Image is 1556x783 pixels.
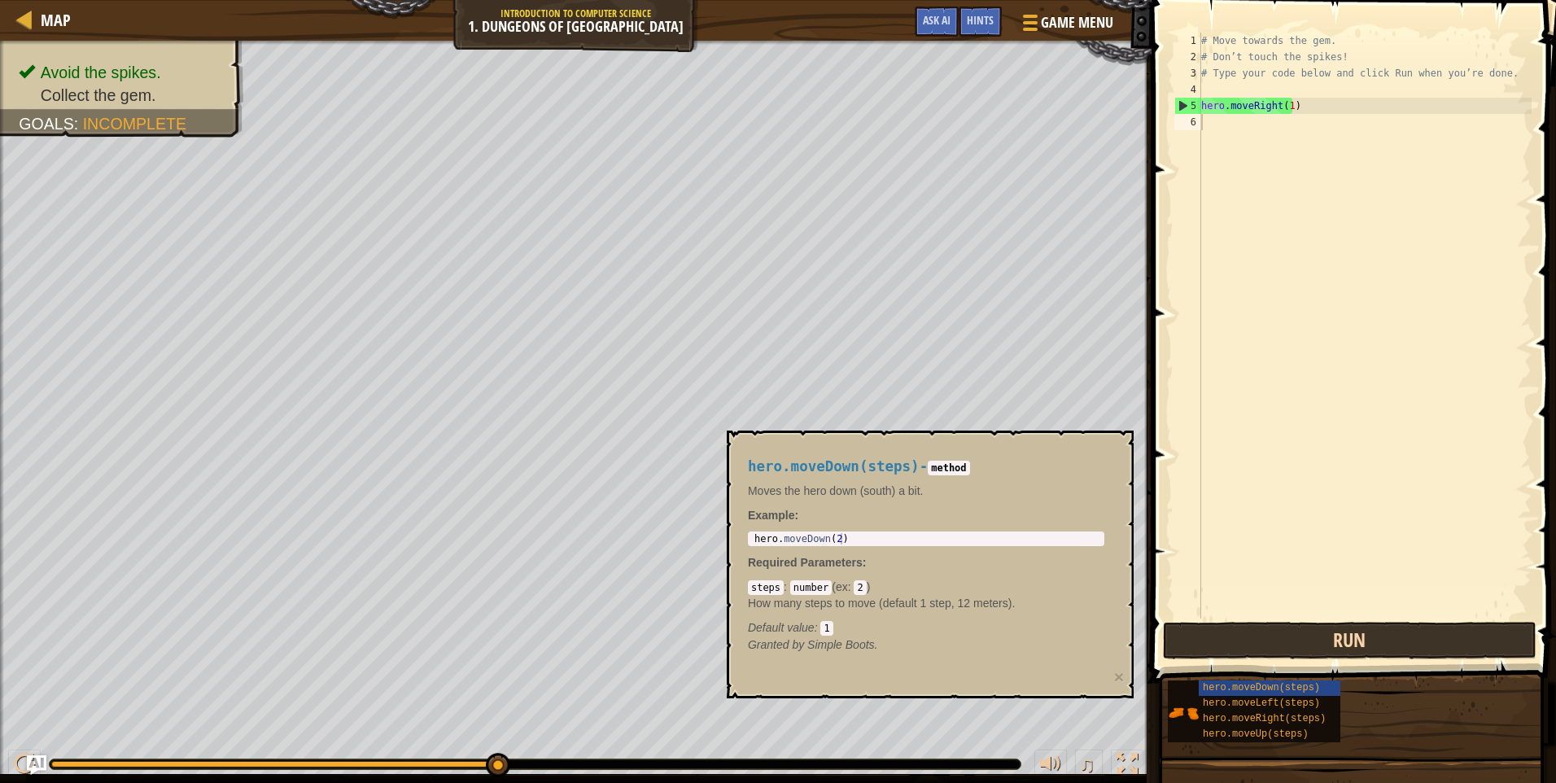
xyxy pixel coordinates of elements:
[1163,622,1536,659] button: Run
[1075,750,1103,783] button: ♫
[1041,12,1113,33] span: Game Menu
[923,12,951,28] span: Ask AI
[19,115,74,133] span: Goals
[815,621,821,634] span: :
[74,115,83,133] span: :
[967,12,994,28] span: Hints
[1034,750,1067,783] button: Adjust volume
[748,579,1104,636] div: ( )
[33,9,71,31] a: Map
[748,459,1104,475] h4: -
[748,509,795,522] span: Example
[1203,713,1326,724] span: hero.moveRight(steps)
[748,556,863,569] span: Required Parameters
[854,580,866,595] code: 2
[1010,7,1123,45] button: Game Menu
[748,458,920,475] span: hero.moveDown(steps)
[848,580,854,593] span: :
[1111,750,1143,783] button: Toggle fullscreen
[915,7,959,37] button: Ask AI
[1174,81,1201,98] div: 4
[1078,752,1095,776] span: ♫
[1168,698,1199,728] img: portrait.png
[1203,682,1320,693] span: hero.moveDown(steps)
[83,115,186,133] span: Incomplete
[1203,728,1309,740] span: hero.moveUp(steps)
[1174,49,1201,65] div: 2
[19,84,226,107] li: Collect the gem.
[19,61,226,84] li: Avoid the spikes.
[8,750,41,783] button: Ctrl + P: Play
[748,580,784,595] code: steps
[1114,668,1124,685] button: ×
[1174,65,1201,81] div: 3
[836,580,848,593] span: ex
[1174,33,1201,49] div: 1
[41,9,71,31] span: Map
[748,621,815,634] span: Default value
[27,755,46,775] button: Ask AI
[748,595,1104,611] p: How many steps to move (default 1 step, 12 meters).
[41,63,161,81] span: Avoid the spikes.
[748,509,798,522] strong: :
[1175,98,1201,114] div: 5
[863,556,867,569] span: :
[790,580,832,595] code: number
[41,86,156,104] span: Collect the gem.
[1203,698,1320,709] span: hero.moveLeft(steps)
[820,621,833,636] code: 1
[928,461,969,475] code: method
[1174,114,1201,130] div: 6
[748,483,1104,499] p: Moves the hero down (south) a bit.
[784,580,790,593] span: :
[748,638,807,651] span: Granted by
[748,638,878,651] em: Simple Boots.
